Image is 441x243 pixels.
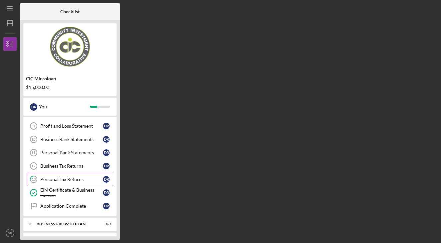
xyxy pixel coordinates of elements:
[103,163,110,169] div: D R
[103,123,110,129] div: D R
[103,136,110,143] div: D R
[27,186,113,199] a: EIN Certificate & Business LicenseDR
[31,151,35,155] tspan: 11
[40,137,103,142] div: Business Bank Statements
[60,9,80,14] b: Checklist
[27,119,113,133] a: 9Profit and Loss StatementDR
[100,222,112,226] div: 0 / 1
[27,159,113,173] a: 12Business Tax ReturnsDR
[103,189,110,196] div: D R
[32,177,36,182] tspan: 13
[39,101,90,112] div: You
[40,177,103,182] div: Personal Tax Returns
[27,173,113,186] a: 13Personal Tax ReturnsDR
[8,231,12,235] text: DR
[40,163,103,169] div: Business Tax Returns
[27,106,113,119] a: 8Cash Flow ProjectionsDR
[40,203,103,209] div: Application Complete
[33,124,35,128] tspan: 9
[27,146,113,159] a: 11Personal Bank StatementsDR
[31,137,35,141] tspan: 10
[40,123,103,129] div: Profit and Loss Statement
[31,164,35,168] tspan: 12
[103,203,110,209] div: D R
[27,199,113,213] a: Application CompleteDR
[3,226,17,240] button: DR
[40,150,103,155] div: Personal Bank Statements
[26,76,114,81] div: CIC Microloan
[103,176,110,183] div: D R
[103,149,110,156] div: D R
[23,27,117,67] img: Product logo
[26,85,114,90] div: $15,000.00
[30,103,37,111] div: D R
[37,222,95,226] div: Business Growth Plan
[27,133,113,146] a: 10Business Bank StatementsDR
[40,187,103,198] div: EIN Certificate & Business License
